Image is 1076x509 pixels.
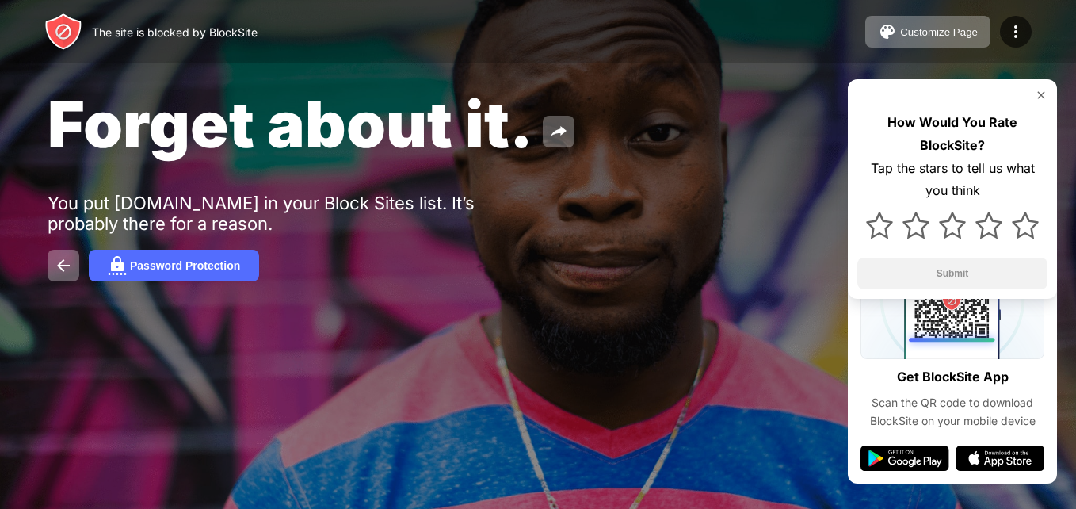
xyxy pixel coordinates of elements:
div: How Would You Rate BlockSite? [857,111,1047,157]
img: pallet.svg [878,22,897,41]
div: Password Protection [130,259,240,272]
img: star.svg [902,212,929,239]
img: star.svg [866,212,893,239]
button: Password Protection [89,250,259,281]
img: rate-us-close.svg [1035,89,1047,101]
img: back.svg [54,256,73,275]
img: star.svg [939,212,966,239]
div: Tap the stars to tell us what you think [857,157,1047,203]
div: You put [DOMAIN_NAME] in your Block Sites list. It’s probably there for a reason. [48,193,537,234]
img: app-store.svg [956,446,1044,471]
div: The site is blocked by BlockSite [92,25,258,39]
div: Get BlockSite App [897,365,1009,388]
img: star.svg [975,212,1002,239]
img: star.svg [1012,212,1039,239]
div: Scan the QR code to download BlockSite on your mobile device [860,394,1044,430]
span: Forget about it. [48,86,533,163]
img: share.svg [549,122,568,141]
img: google-play.svg [860,446,949,471]
img: header-logo.svg [44,13,82,51]
button: Customize Page [865,16,990,48]
iframe: Banner [48,309,422,491]
div: Customize Page [900,26,978,38]
img: password.svg [108,256,127,275]
img: menu-icon.svg [1006,22,1025,41]
button: Submit [857,258,1047,289]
